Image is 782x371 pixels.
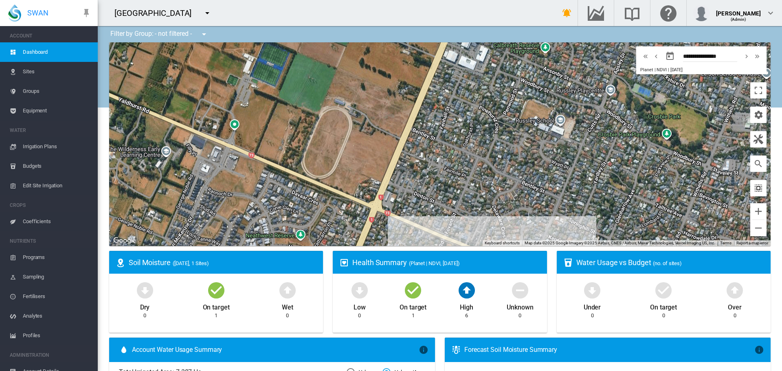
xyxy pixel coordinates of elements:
[586,8,606,18] md-icon: Go to the Data Hub
[753,110,763,120] md-icon: icon-cog
[196,26,212,42] button: icon-menu-down
[173,260,209,266] span: ([DATE], 1 Sites)
[23,267,91,287] span: Sampling
[654,280,673,300] md-icon: icon-checkbox-marked-circle
[485,240,520,246] button: Keyboard shortcuts
[358,312,361,319] div: 0
[354,300,366,312] div: Low
[8,4,21,22] img: SWAN-Landscape-Logo-Colour-drop.png
[668,67,683,72] span: | [DATE]
[129,257,316,268] div: Soil Moisture
[576,257,764,268] div: Water Usage vs Budget
[23,287,91,306] span: Fertilisers
[286,312,289,319] div: 0
[409,260,460,266] span: (Planet | NDVI, [DATE])
[116,258,125,268] md-icon: icon-map-marker-radius
[753,183,763,193] md-icon: icon-select-all
[518,312,521,319] div: 0
[132,345,419,354] span: Account Water Usage Summary
[23,306,91,326] span: Analytes
[731,17,747,22] span: (Admin)
[23,176,91,195] span: Edit Site Irrigation
[457,280,477,300] md-icon: icon-arrow-up-bold-circle
[753,159,763,169] md-icon: icon-magnify
[202,8,212,18] md-icon: icon-menu-down
[584,300,601,312] div: Under
[23,156,91,176] span: Budgets
[350,280,369,300] md-icon: icon-arrow-down-bold-circle
[742,51,751,61] md-icon: icon-chevron-right
[464,345,754,354] div: Forecast Soil Moisture Summary
[622,8,642,18] md-icon: Search the knowledge base
[143,312,146,319] div: 0
[23,248,91,267] span: Programs
[640,51,651,61] button: icon-chevron-double-left
[111,235,138,246] img: Google
[728,300,742,312] div: Over
[750,82,767,99] button: Toggle fullscreen view
[114,7,199,19] div: [GEOGRAPHIC_DATA]
[10,349,91,362] span: ADMINISTRATION
[750,203,767,220] button: Zoom in
[419,345,428,355] md-icon: icon-information
[651,51,661,61] button: icon-chevron-left
[403,280,423,300] md-icon: icon-checkbox-marked-circle
[736,241,768,245] a: Report a map error
[23,62,91,81] span: Sites
[412,312,415,319] div: 1
[199,29,209,39] md-icon: icon-menu-down
[81,8,91,18] md-icon: icon-pin
[460,300,473,312] div: High
[750,156,767,172] button: icon-magnify
[750,107,767,123] button: icon-cog
[582,280,602,300] md-icon: icon-arrow-down-bold-circle
[754,345,764,355] md-icon: icon-information
[766,8,775,18] md-icon: icon-chevron-down
[104,26,215,42] div: Filter by Group: - not filtered -
[507,300,533,312] div: Unknown
[199,5,215,21] button: icon-menu-down
[563,258,573,268] md-icon: icon-cup-water
[23,212,91,231] span: Coefficients
[693,5,710,21] img: profile.jpg
[23,326,91,345] span: Profiles
[720,241,731,245] a: Terms
[650,300,677,312] div: On target
[215,312,217,319] div: 1
[559,5,575,21] button: icon-bell-ring
[135,280,155,300] md-icon: icon-arrow-down-bold-circle
[10,199,91,212] span: CROPS
[27,8,48,18] span: SWAN
[752,51,762,61] button: icon-chevron-double-right
[10,124,91,137] span: WATER
[659,8,678,18] md-icon: Click here for help
[741,51,752,61] button: icon-chevron-right
[10,29,91,42] span: ACCOUNT
[140,300,150,312] div: Dry
[641,51,650,61] md-icon: icon-chevron-double-left
[725,280,745,300] md-icon: icon-arrow-up-bold-circle
[23,42,91,62] span: Dashboard
[753,51,762,61] md-icon: icon-chevron-double-right
[652,51,661,61] md-icon: icon-chevron-left
[591,312,594,319] div: 0
[662,312,665,319] div: 0
[525,241,715,245] span: Map data ©2025 Google Imagery ©2025 Airbus, CNES / Airbus, Maxar Technologies, Vexcel Imaging US,...
[23,137,91,156] span: Irrigation Plans
[282,300,293,312] div: Wet
[339,258,349,268] md-icon: icon-heart-box-outline
[203,300,230,312] div: On target
[510,280,530,300] md-icon: icon-minus-circle
[206,280,226,300] md-icon: icon-checkbox-marked-circle
[716,6,761,14] div: [PERSON_NAME]
[662,48,678,64] button: md-calendar
[451,345,461,355] md-icon: icon-thermometer-lines
[734,312,736,319] div: 0
[640,67,667,72] span: Planet | NDVI
[10,235,91,248] span: NUTRIENTS
[23,101,91,121] span: Equipment
[352,257,540,268] div: Health Summary
[750,180,767,196] button: icon-select-all
[653,260,682,266] span: (no. of sites)
[111,235,138,246] a: Open this area in Google Maps (opens a new window)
